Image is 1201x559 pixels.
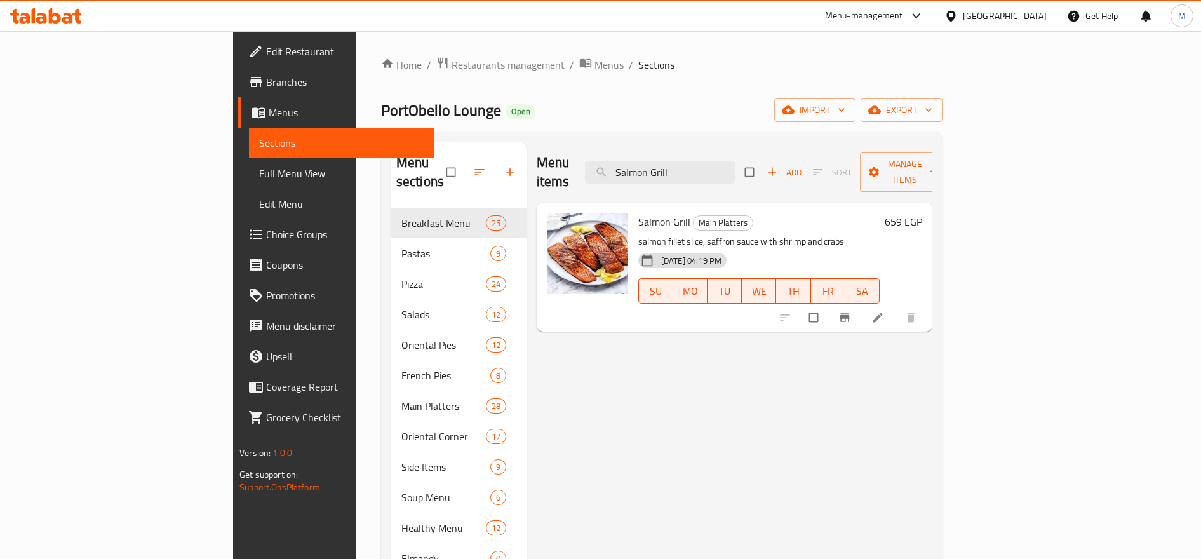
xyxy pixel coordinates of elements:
[638,278,673,304] button: SU
[391,299,527,330] div: Salads12
[897,304,927,332] button: delete
[401,337,486,353] span: Oriental Pies
[486,276,506,292] div: items
[486,400,506,412] span: 28
[452,57,565,72] span: Restaurants management
[805,163,860,182] span: Select section first
[811,278,845,304] button: FR
[391,421,527,452] div: Oriental Corner17
[784,102,845,118] span: import
[638,57,674,72] span: Sections
[629,57,633,72] li: /
[266,379,424,394] span: Coverage Report
[764,163,805,182] button: Add
[249,189,434,219] a: Edit Menu
[490,368,506,383] div: items
[266,257,424,273] span: Coupons
[391,330,527,360] div: Oriental Pies12
[816,282,840,300] span: FR
[401,307,486,322] span: Salads
[239,466,298,483] span: Get support on:
[737,160,764,184] span: Select section
[831,304,861,332] button: Branch-specific-item
[861,98,943,122] button: export
[506,106,535,117] span: Open
[266,349,424,364] span: Upsell
[259,196,424,212] span: Edit Menu
[845,278,880,304] button: SA
[466,158,496,186] span: Sort sections
[439,160,466,184] span: Select all sections
[401,490,490,505] span: Soup Menu
[238,67,434,97] a: Branches
[381,57,943,73] nav: breadcrumb
[266,288,424,303] span: Promotions
[774,98,855,122] button: import
[266,227,424,242] span: Choice Groups
[963,9,1047,23] div: [GEOGRAPHIC_DATA]
[885,213,922,231] h6: 659 EGP
[391,208,527,238] div: Breakfast Menu25
[401,368,490,383] span: French Pies
[747,282,771,300] span: WE
[401,520,486,535] span: Healthy Menu
[673,278,708,304] button: MO
[259,166,424,181] span: Full Menu View
[486,339,506,351] span: 12
[238,97,434,128] a: Menus
[764,163,805,182] span: Add item
[694,215,753,230] span: Main Platters
[266,318,424,333] span: Menu disclaimer
[486,309,506,321] span: 12
[825,8,903,24] div: Menu-management
[272,445,292,461] span: 1.0.0
[776,278,810,304] button: TH
[249,128,434,158] a: Sections
[259,135,424,151] span: Sections
[713,282,737,300] span: TU
[401,276,486,292] span: Pizza
[381,96,501,125] span: PortObello Lounge
[871,102,932,118] span: export
[401,398,486,414] span: Main Platters
[391,269,527,299] div: Pizza24
[486,278,506,290] span: 24
[585,161,735,184] input: search
[490,246,506,261] div: items
[249,158,434,189] a: Full Menu View
[401,246,490,261] span: Pastas
[781,282,805,300] span: TH
[644,282,668,300] span: SU
[547,213,628,294] img: Salmon Grill
[266,74,424,90] span: Branches
[486,520,506,535] div: items
[638,234,880,250] p: salmon fillet slice, saffron sauce with shrimp and crabs
[570,57,574,72] li: /
[436,57,565,73] a: Restaurants management
[238,36,434,67] a: Edit Restaurant
[269,105,424,120] span: Menus
[1178,9,1186,23] span: M
[708,278,742,304] button: TU
[486,217,506,229] span: 25
[401,459,490,475] div: Side Items
[490,490,506,505] div: items
[401,215,486,231] span: Breakfast Menu
[871,311,887,324] a: Edit menu item
[486,522,506,534] span: 12
[238,341,434,372] a: Upsell
[486,307,506,322] div: items
[391,238,527,269] div: Pastas9
[238,219,434,250] a: Choice Groups
[239,445,271,461] span: Version:
[537,153,570,191] h2: Menu items
[391,513,527,543] div: Healthy Menu12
